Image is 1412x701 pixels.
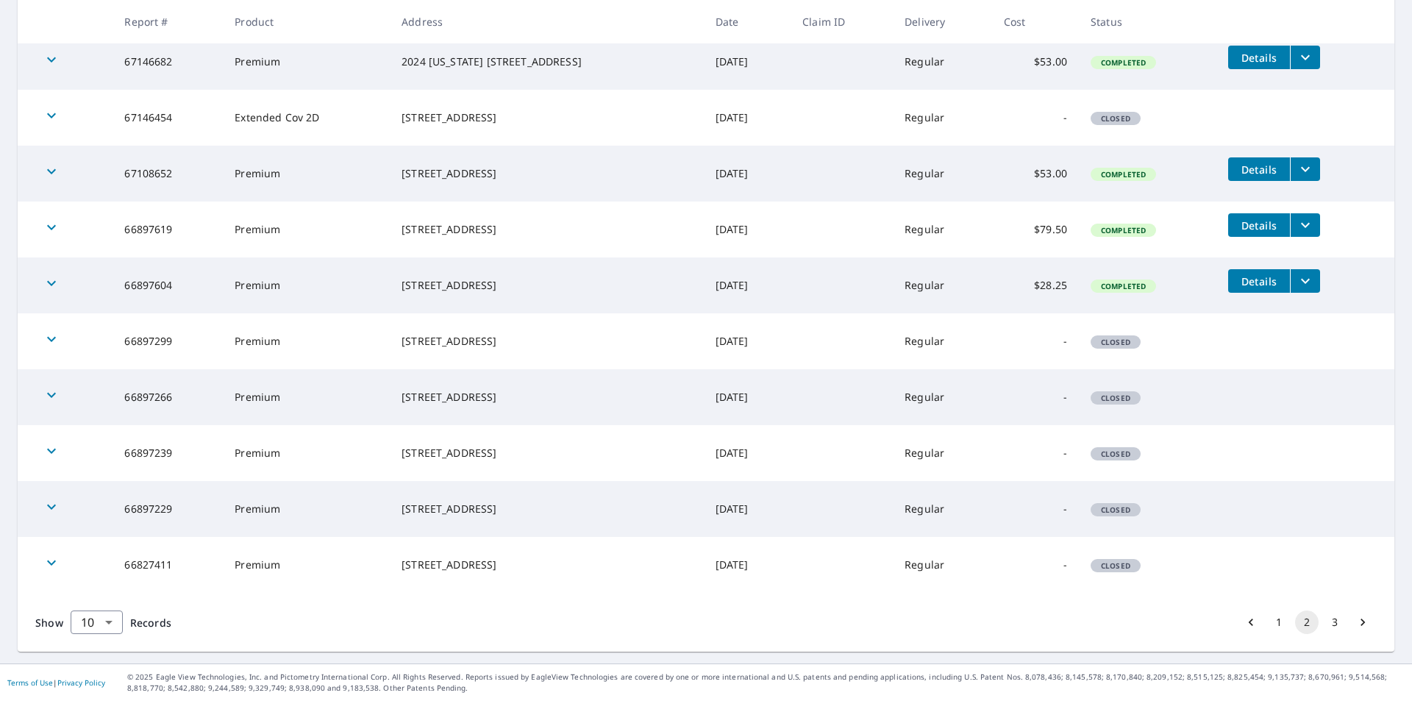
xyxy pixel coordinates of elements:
td: Regular [893,257,991,313]
td: Regular [893,34,991,90]
td: $53.00 [992,34,1080,90]
div: [STREET_ADDRESS] [402,166,692,181]
td: 67146454 [113,90,223,146]
td: Regular [893,313,991,369]
nav: pagination navigation [1237,611,1377,634]
div: 2024 [US_STATE] [STREET_ADDRESS] [402,54,692,69]
span: Closed [1092,449,1139,459]
td: Regular [893,481,991,537]
td: 66897239 [113,425,223,481]
td: Premium [223,481,390,537]
td: - [992,90,1080,146]
td: Premium [223,202,390,257]
td: 66897229 [113,481,223,537]
button: filesDropdownBtn-66897604 [1290,269,1320,293]
td: Premium [223,34,390,90]
div: [STREET_ADDRESS] [402,110,692,125]
td: [DATE] [704,202,791,257]
td: Premium [223,537,390,593]
td: Regular [893,146,991,202]
td: Regular [893,90,991,146]
td: Premium [223,257,390,313]
td: [DATE] [704,146,791,202]
button: detailsBtn-66897604 [1228,269,1290,293]
div: [STREET_ADDRESS] [402,502,692,516]
a: Privacy Policy [57,677,105,688]
td: Premium [223,369,390,425]
td: [DATE] [704,425,791,481]
td: Premium [223,146,390,202]
button: filesDropdownBtn-66897619 [1290,213,1320,237]
td: - [992,369,1080,425]
button: Go to page 1 [1267,611,1291,634]
td: Extended Cov 2D [223,90,390,146]
span: Closed [1092,393,1139,403]
td: 67108652 [113,146,223,202]
span: Completed [1092,57,1155,68]
td: - [992,537,1080,593]
a: Terms of Use [7,677,53,688]
button: Go to page 3 [1323,611,1347,634]
button: filesDropdownBtn-67146682 [1290,46,1320,69]
td: - [992,313,1080,369]
td: - [992,481,1080,537]
button: Go to next page [1351,611,1374,634]
span: Closed [1092,561,1139,571]
td: [DATE] [704,537,791,593]
td: $53.00 [992,146,1080,202]
button: detailsBtn-67146682 [1228,46,1290,69]
div: [STREET_ADDRESS] [402,390,692,405]
button: page 2 [1295,611,1319,634]
td: 66897299 [113,313,223,369]
td: 67146682 [113,34,223,90]
td: Premium [223,425,390,481]
div: Show 10 records [71,611,123,634]
span: Closed [1092,337,1139,347]
div: [STREET_ADDRESS] [402,558,692,572]
td: Regular [893,202,991,257]
td: Regular [893,537,991,593]
span: Details [1237,51,1281,65]
span: Closed [1092,505,1139,515]
td: $28.25 [992,257,1080,313]
td: [DATE] [704,34,791,90]
button: detailsBtn-66897619 [1228,213,1290,237]
span: Closed [1092,113,1139,124]
div: [STREET_ADDRESS] [402,334,692,349]
button: filesDropdownBtn-67108652 [1290,157,1320,181]
td: [DATE] [704,369,791,425]
span: Details [1237,274,1281,288]
td: 66897619 [113,202,223,257]
div: 10 [71,602,123,643]
td: [DATE] [704,90,791,146]
td: - [992,425,1080,481]
td: [DATE] [704,257,791,313]
td: 66897266 [113,369,223,425]
td: 66827411 [113,537,223,593]
span: Show [35,616,63,630]
td: [DATE] [704,481,791,537]
span: Completed [1092,225,1155,235]
td: Premium [223,313,390,369]
span: Details [1237,218,1281,232]
div: [STREET_ADDRESS] [402,222,692,237]
td: $79.50 [992,202,1080,257]
td: Regular [893,425,991,481]
span: Completed [1092,281,1155,291]
div: [STREET_ADDRESS] [402,278,692,293]
td: 66897604 [113,257,223,313]
button: Go to previous page [1239,611,1263,634]
span: Records [130,616,171,630]
p: | [7,678,105,687]
div: [STREET_ADDRESS] [402,446,692,460]
td: Regular [893,369,991,425]
button: detailsBtn-67108652 [1228,157,1290,181]
span: Completed [1092,169,1155,179]
td: [DATE] [704,313,791,369]
p: © 2025 Eagle View Technologies, Inc. and Pictometry International Corp. All Rights Reserved. Repo... [127,672,1405,694]
span: Details [1237,163,1281,177]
